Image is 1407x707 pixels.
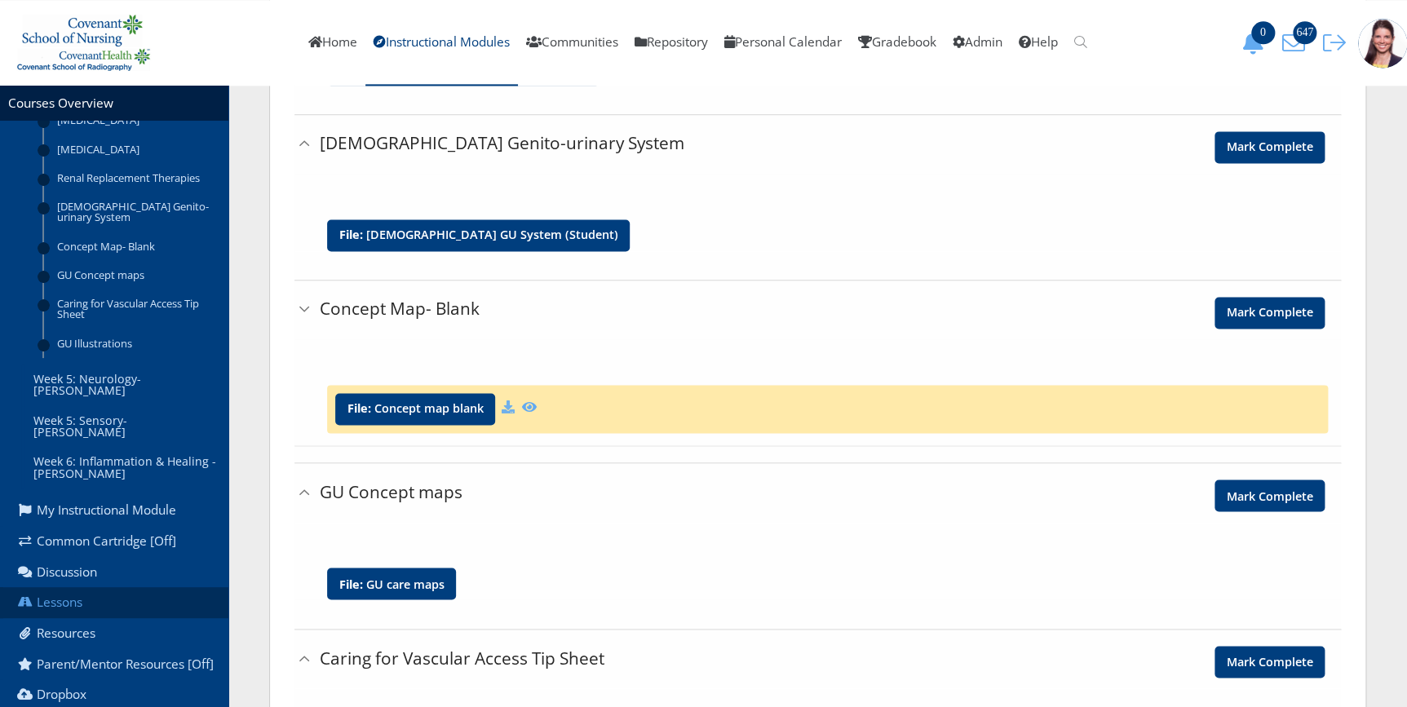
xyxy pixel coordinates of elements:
[44,329,228,358] a: GU Illustrations
[44,232,228,261] a: Concept Map- Blank
[8,95,113,112] a: Courses Overview
[320,479,930,503] h3: GU Concept maps
[44,135,228,163] a: [MEDICAL_DATA]
[21,365,228,406] a: Week 5: Neurology- [PERSON_NAME]
[347,400,370,416] b: File:
[365,229,617,241] a: [DEMOGRAPHIC_DATA] GU System (Student)
[374,403,483,414] a: Concept map blank
[21,447,228,488] a: Week 6: Inflammation & Healing - [PERSON_NAME]
[1215,297,1325,329] a: Mark Complete
[1215,131,1325,163] a: Mark Complete
[320,646,930,669] h3: Caring for Vascular Access Tip Sheet
[44,192,228,232] a: [DEMOGRAPHIC_DATA] Genito-urinary System
[1236,33,1276,51] a: 0
[338,227,362,242] b: File:
[1215,479,1325,511] a: Mark Complete
[320,297,930,320] h3: Concept Map- Blank
[44,164,228,192] a: Renal Replacement Therapies
[1215,646,1325,678] a: Mark Complete
[1293,21,1316,44] span: 647
[1276,33,1317,51] a: 647
[21,406,228,448] a: Week 5: Sensory- [PERSON_NAME]
[44,289,228,329] a: Caring for Vascular Access Tip Sheet
[1251,21,1275,44] span: 0
[365,578,444,590] a: GU care maps
[1276,31,1317,55] button: 647
[1358,19,1407,68] img: 1943_125_125.jpg
[1236,31,1276,55] button: 0
[338,576,362,591] b: File:
[320,131,930,155] h3: [DEMOGRAPHIC_DATA] Genito-urinary System
[44,261,228,289] a: GU Concept maps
